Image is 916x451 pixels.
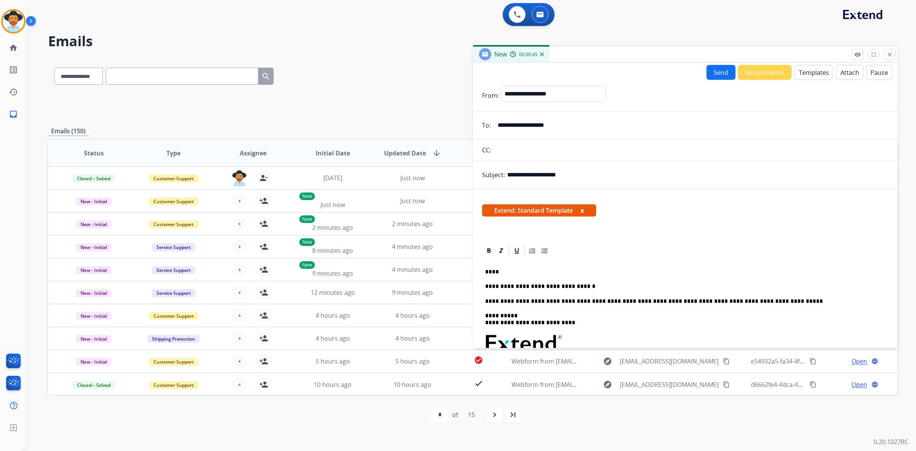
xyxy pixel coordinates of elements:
[395,311,430,320] span: 4 hours ago
[400,174,425,182] span: Just now
[238,219,241,228] span: +
[238,196,241,205] span: +
[738,65,792,80] button: Secure Notes
[316,149,350,158] span: Initial Date
[494,50,507,58] span: New
[316,311,350,320] span: 4 hours ago
[482,145,491,155] p: CC:
[152,266,195,274] span: Service Support
[240,149,266,158] span: Assignee
[238,334,241,343] span: +
[511,380,684,389] span: Webform from [EMAIL_ADDRESS][DOMAIN_NAME] on [DATE]
[620,380,719,389] span: [EMAIL_ADDRESS][DOMAIN_NAME]
[149,312,198,320] span: Customer Support
[76,243,111,251] span: New - Initial
[238,311,241,320] span: +
[452,410,458,419] div: of
[511,245,523,257] div: Underline
[316,357,350,365] span: 5 hours ago
[166,149,181,158] span: Type
[483,245,495,257] div: Bold
[321,200,345,209] span: Just now
[316,334,350,343] span: 4 hours ago
[299,215,315,223] p: New
[259,242,268,251] mat-icon: person_add
[149,175,198,183] span: Customer Support
[392,265,433,274] span: 4 minutes ago
[76,312,111,320] span: New - Initial
[232,308,247,323] button: +
[432,149,441,158] mat-icon: arrow_downward
[259,219,268,228] mat-icon: person_add
[232,262,247,277] button: +
[395,334,430,343] span: 4 hours ago
[866,65,892,80] button: Pause
[527,245,538,257] div: Ordered List
[238,357,241,366] span: +
[871,358,878,365] mat-icon: language
[314,380,352,389] span: 10 hours ago
[323,174,342,182] span: [DATE]
[9,43,18,52] mat-icon: home
[312,246,353,255] span: 8 minutes ago
[238,288,241,297] span: +
[299,192,315,200] p: New
[462,407,481,422] div: 15
[490,410,499,419] mat-icon: navigate_next
[581,206,584,215] button: x
[836,65,863,80] button: Attach
[48,126,89,136] p: Emails (150)
[795,65,833,80] button: Templates
[482,121,491,130] p: To:
[76,358,111,366] span: New - Initial
[232,354,247,369] button: +
[299,238,315,246] p: New
[311,288,355,297] span: 12 minutes ago
[259,334,268,343] mat-icon: person_add
[238,265,241,274] span: +
[259,357,268,366] mat-icon: person_add
[474,356,483,365] mat-icon: check_circle
[482,204,596,217] span: Extend: Standard Template
[259,196,268,205] mat-icon: person_add
[149,220,198,228] span: Customer Support
[392,288,433,297] span: 9 minutes ago
[395,357,430,365] span: 5 hours ago
[539,245,550,257] div: Bullet List
[9,87,18,97] mat-icon: history
[76,266,111,274] span: New - Initial
[238,242,241,251] span: +
[871,381,878,388] mat-icon: language
[508,410,518,419] mat-icon: last_page
[232,216,247,231] button: +
[519,52,537,58] span: 00:00:45
[84,149,104,158] span: Status
[706,65,735,80] button: Send
[751,357,866,365] span: e54932a5-fa34-4f0e-8706-d6201e4e59a0
[9,65,18,74] mat-icon: list_alt
[147,335,200,343] span: Shipping Protection
[261,72,271,81] mat-icon: search
[232,331,247,346] button: +
[482,170,505,179] p: Subject:
[384,149,426,158] span: Updated Date
[232,285,247,300] button: +
[73,381,115,389] span: Closed – Solved
[232,193,247,209] button: +
[152,289,195,297] span: Service Support
[400,197,425,205] span: Just now
[751,380,866,389] span: d6662fe4-4dca-49cb-a880-34e292f52151
[603,357,612,366] mat-icon: explore
[299,261,315,269] p: New
[312,223,353,232] span: 2 minutes ago
[9,110,18,119] mat-icon: inbox
[149,197,198,205] span: Customer Support
[810,358,816,365] mat-icon: content_copy
[152,243,195,251] span: Service Support
[149,358,198,366] span: Customer Support
[851,380,867,389] span: Open
[259,288,268,297] mat-icon: person_add
[886,51,893,58] mat-icon: close
[238,380,241,389] span: +
[723,358,730,365] mat-icon: content_copy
